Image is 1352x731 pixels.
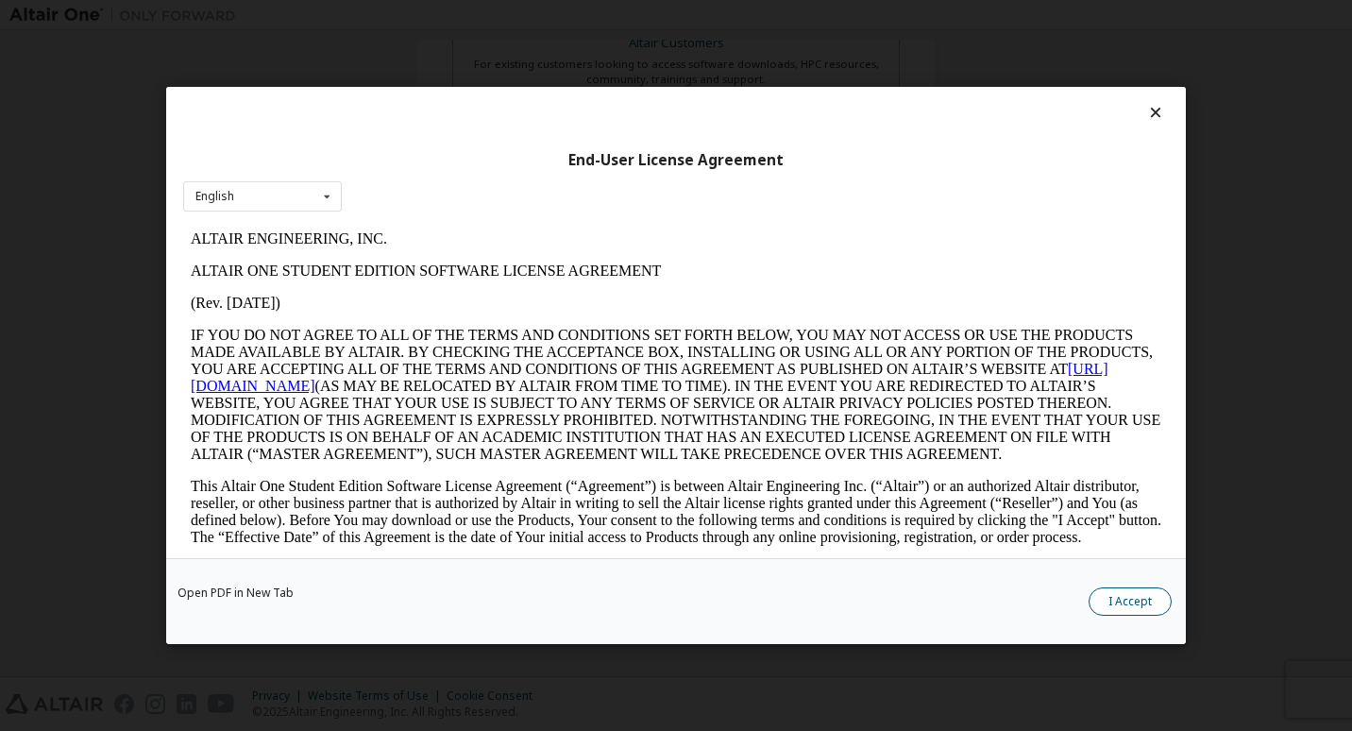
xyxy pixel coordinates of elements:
[8,138,925,171] a: [URL][DOMAIN_NAME]
[195,191,234,202] div: English
[177,587,294,599] a: Open PDF in New Tab
[8,104,978,240] p: IF YOU DO NOT AGREE TO ALL OF THE TERMS AND CONDITIONS SET FORTH BELOW, YOU MAY NOT ACCESS OR USE...
[1089,587,1172,616] button: I Accept
[8,40,978,57] p: ALTAIR ONE STUDENT EDITION SOFTWARE LICENSE AGREEMENT
[8,255,978,323] p: This Altair One Student Edition Software License Agreement (“Agreement”) is between Altair Engine...
[183,151,1169,170] div: End-User License Agreement
[8,8,978,25] p: ALTAIR ENGINEERING, INC.
[8,72,978,89] p: (Rev. [DATE])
